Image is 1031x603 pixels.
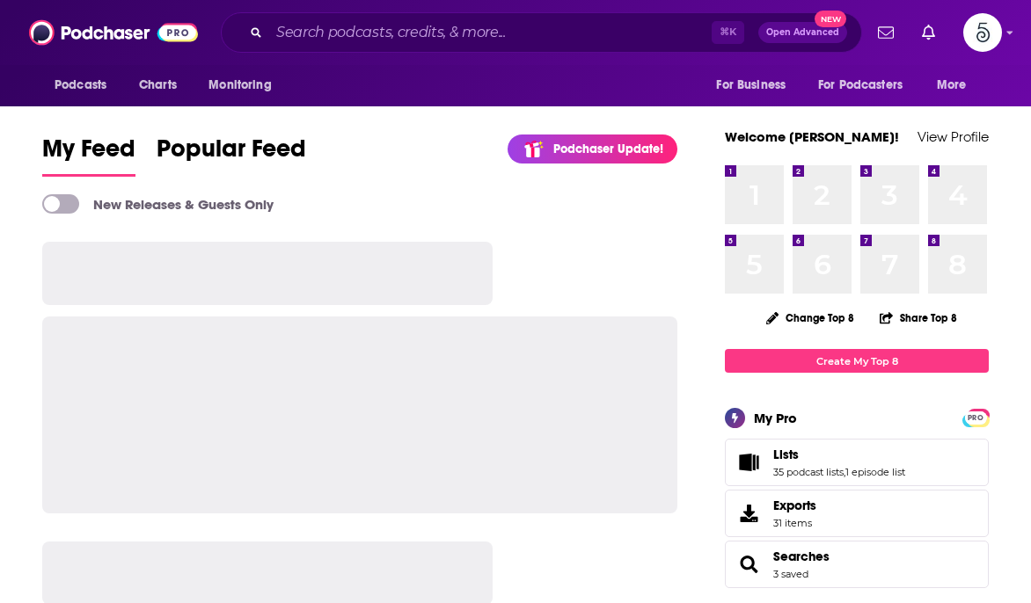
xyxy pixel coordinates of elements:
[42,194,274,214] a: New Releases & Guests Only
[818,73,903,98] span: For Podcasters
[725,349,989,373] a: Create My Top 8
[42,134,135,177] a: My Feed
[725,541,989,588] span: Searches
[773,466,844,478] a: 35 podcast lists
[42,69,129,102] button: open menu
[754,410,797,426] div: My Pro
[758,22,847,43] button: Open AdvancedNew
[807,69,928,102] button: open menu
[844,466,845,478] span: ,
[731,552,766,577] a: Searches
[773,498,816,513] span: Exports
[965,410,986,424] a: PRO
[139,73,177,98] span: Charts
[725,490,989,537] a: Exports
[773,447,799,462] span: Lists
[42,134,135,174] span: My Feed
[731,501,766,526] span: Exports
[963,13,1002,52] button: Show profile menu
[55,73,106,98] span: Podcasts
[704,69,808,102] button: open menu
[925,69,989,102] button: open menu
[918,128,989,145] a: View Profile
[815,11,846,27] span: New
[773,517,816,529] span: 31 items
[773,447,905,462] a: Lists
[269,18,712,47] input: Search podcasts, credits, & more...
[196,69,294,102] button: open menu
[29,16,198,49] img: Podchaser - Follow, Share and Rate Podcasts
[128,69,187,102] a: Charts
[965,411,986,425] span: PRO
[766,28,839,37] span: Open Advanced
[937,73,967,98] span: More
[915,18,942,47] a: Show notifications dropdown
[773,549,830,564] a: Searches
[725,128,899,145] a: Welcome [PERSON_NAME]!
[208,73,271,98] span: Monitoring
[879,301,958,335] button: Share Top 8
[221,12,862,53] div: Search podcasts, credits, & more...
[845,466,905,478] a: 1 episode list
[756,307,865,329] button: Change Top 8
[963,13,1002,52] span: Logged in as Spiral5-G2
[716,73,786,98] span: For Business
[773,568,808,580] a: 3 saved
[157,134,306,177] a: Popular Feed
[731,450,766,475] a: Lists
[871,18,901,47] a: Show notifications dropdown
[963,13,1002,52] img: User Profile
[553,142,663,156] p: Podchaser Update!
[712,21,744,44] span: ⌘ K
[157,134,306,174] span: Popular Feed
[725,439,989,486] span: Lists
